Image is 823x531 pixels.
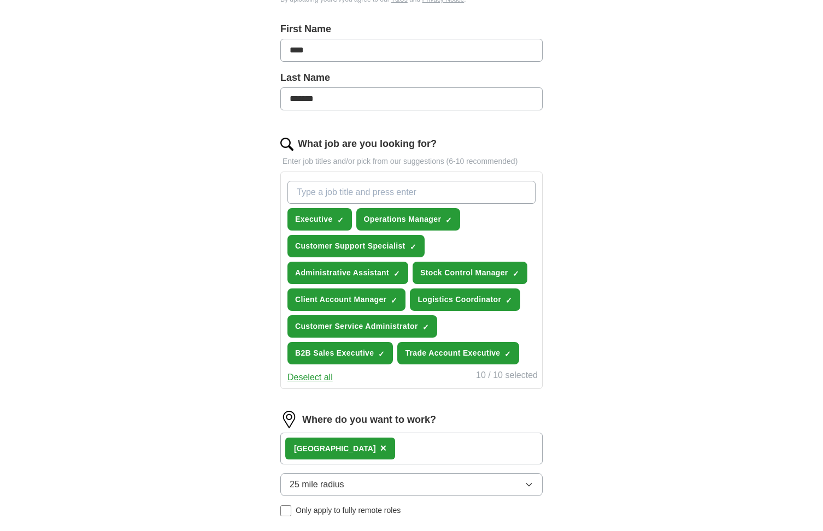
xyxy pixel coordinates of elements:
[476,369,538,384] div: 10 / 10 selected
[504,350,511,358] span: ✓
[380,440,387,457] button: ×
[420,267,508,279] span: Stock Control Manager
[290,478,344,491] span: 25 mile radius
[356,208,461,231] button: Operations Manager✓
[364,214,442,225] span: Operations Manager
[405,347,500,359] span: Trade Account Executive
[295,347,374,359] span: B2B Sales Executive
[287,235,425,257] button: Customer Support Specialist✓
[295,240,405,252] span: Customer Support Specialist
[280,22,543,37] label: First Name
[280,70,543,85] label: Last Name
[295,214,333,225] span: Executive
[337,216,344,225] span: ✓
[505,296,512,305] span: ✓
[287,315,437,338] button: Customer Service Administrator✓
[298,137,437,151] label: What job are you looking for?
[296,505,401,516] span: Only apply to fully remote roles
[280,473,543,496] button: 25 mile radius
[410,243,416,251] span: ✓
[294,443,376,455] div: [GEOGRAPHIC_DATA]
[397,342,519,364] button: Trade Account Executive✓
[302,412,436,427] label: Where do you want to work?
[378,350,385,358] span: ✓
[393,269,400,278] span: ✓
[513,269,519,278] span: ✓
[295,294,386,305] span: Client Account Manager
[287,181,536,204] input: Type a job title and press enter
[287,208,352,231] button: Executive✓
[295,267,389,279] span: Administrative Assistant
[287,342,393,364] button: B2B Sales Executive✓
[410,288,520,311] button: Logistics Coordinator✓
[391,296,397,305] span: ✓
[287,371,333,384] button: Deselect all
[295,321,418,332] span: Customer Service Administrator
[280,411,298,428] img: location.png
[287,262,408,284] button: Administrative Assistant✓
[287,288,405,311] button: Client Account Manager✓
[413,262,527,284] button: Stock Control Manager✓
[422,323,429,332] span: ✓
[280,138,293,151] img: search.png
[445,216,452,225] span: ✓
[280,156,543,167] p: Enter job titles and/or pick from our suggestions (6-10 recommended)
[418,294,501,305] span: Logistics Coordinator
[280,505,291,516] input: Only apply to fully remote roles
[380,442,387,454] span: ×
